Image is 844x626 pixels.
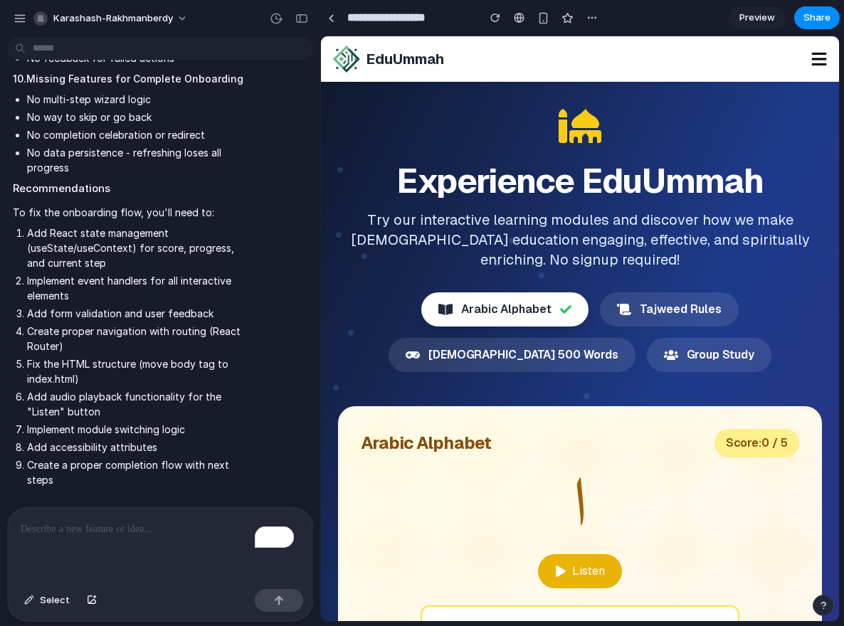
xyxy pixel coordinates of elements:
span: karashash-rakhmanberdy [53,11,173,26]
button: [DEMOGRAPHIC_DATA] 500 Words [68,302,315,336]
button: Listen [217,518,301,552]
button: karashash-rakhmanberdy [28,7,195,30]
button: Select [17,589,77,612]
button: Arabic Alphabet [100,256,268,290]
button: Tajweed Rules [279,256,418,290]
div: ا [40,438,478,506]
button: Group Study [326,302,450,336]
li: Implement module switching logic [27,422,250,437]
strong: Missing Features for Complete Onboarding [26,73,243,85]
h1: Experience EduUmmah [17,128,501,162]
span: Score: 0 / 5 [405,400,467,413]
li: Add React state management (useState/useContext) for score, progress, and current step [27,226,250,270]
img: Logo [11,9,40,37]
button: Share [794,6,840,29]
li: No multi-step wizard logic [27,92,250,107]
li: Implement event handlers for all interactive elements [27,273,250,303]
li: Add accessibility attributes [27,440,250,455]
div: To enrich screen reader interactions, please activate Accessibility in Grammarly extension settings [8,508,312,583]
h3: Arabic Alphabet [40,396,170,418]
li: Create a proper completion flow with next steps [27,457,250,487]
p: To fix the onboarding flow, you'll need to: [13,205,250,220]
a: Preview [729,6,786,29]
h3: 10. [13,71,250,86]
li: Add audio playback functionality for the "Listen" button [27,389,250,419]
span: EduUmmah [46,13,123,33]
span: Preview [739,11,775,25]
p: Try our interactive learning modules and discover how we make [DEMOGRAPHIC_DATA] education engagi... [17,174,501,233]
li: No data persistence - refreshing loses all progress [27,145,250,175]
span: Select [40,593,70,608]
li: No way to skip or go back [27,110,250,124]
li: Create proper navigation with routing (React Router) [27,324,250,354]
span: Share [803,11,830,25]
h2: Recommendations [13,181,250,197]
li: No completion celebration or redirect [27,127,250,142]
li: Add form validation and user feedback [27,306,250,321]
li: Fix the HTML structure (move body tag to index.html) [27,356,250,386]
